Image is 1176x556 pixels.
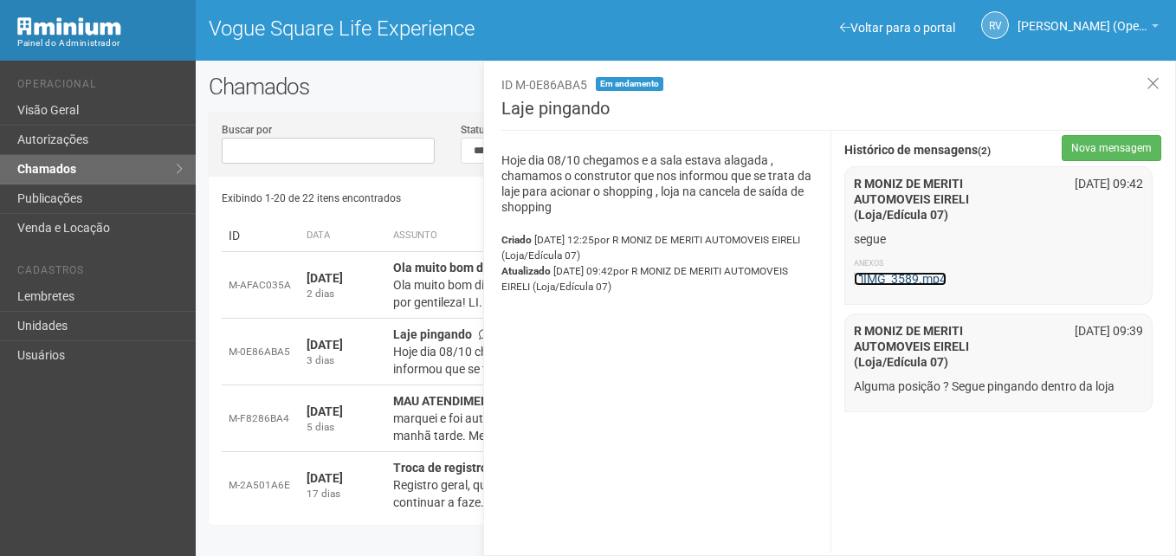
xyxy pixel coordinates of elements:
[222,220,300,252] td: ID
[300,220,386,252] th: Data
[501,100,1162,131] h3: Laje pingando
[501,234,532,246] strong: Criado
[840,21,955,35] a: Voltar para o portal
[854,231,1143,247] p: segue
[307,338,343,352] strong: [DATE]
[501,234,800,262] span: por R MONIZ DE MERITI AUTOMOVEIS EIRELI (Loja/Edícula 07)
[501,234,800,262] span: [DATE] 12:25
[393,276,865,311] div: Ola muito bom dia! estamos precisando de alguns documentos. Pode me encaminhar por gentileza! LI...
[854,324,969,369] strong: R MONIZ DE MERITI AUTOMOVEIS EIRELI (Loja/Edícula 07)
[17,264,183,282] li: Cadastros
[1062,135,1161,161] button: Nova mensagem
[1018,3,1147,33] span: Robson Vilela (Operações)
[393,261,739,275] strong: Ola muito bom dia! estamos precisando de alguns documentos
[222,385,300,452] td: M-F8286BA4
[501,265,551,277] strong: Atualizado
[307,471,343,485] strong: [DATE]
[596,77,663,91] span: Em andamento
[307,487,379,501] div: 17 dias
[854,177,969,222] strong: R MONIZ DE MERITI AUTOMOVEIS EIRELI (Loja/Edícula 07)
[209,74,1163,100] h2: Chamados
[981,11,1009,39] a: RV
[393,394,613,408] strong: MAU ATENDIMENTO DE FUNCIONÁRIOS
[501,265,788,293] span: por R MONIZ DE MERITI AUTOMOVEIS EIRELI (Loja/Edícula 07)
[209,17,673,40] h1: Vogue Square Life Experience
[854,255,1143,271] li: Anexos
[501,265,788,293] span: [DATE] 09:42
[1018,22,1159,36] a: [PERSON_NAME] (Operações)
[1051,176,1156,191] div: [DATE] 09:42
[393,343,865,378] div: Hoje dia 08/10 chegamos e a sala estava alagada , chamamos o construtor que nos informou que se t...
[222,122,272,138] label: Buscar por
[307,420,379,435] div: 5 dias
[501,78,587,92] span: ID M-0E86ABA5
[393,461,536,475] strong: Troca de registro 358/359
[222,185,686,211] div: Exibindo 1-20 de 22 itens encontrados
[307,271,343,285] strong: [DATE]
[854,272,947,286] a: IMG_3589.mp4
[844,144,991,158] strong: Histórico de mensagens
[222,252,300,319] td: M-AFAC035A
[978,145,991,157] span: (2)
[17,36,183,51] div: Painel do Administrador
[393,476,865,511] div: Registro geral, que fica no corredor está com problema, e precisamos de reparo para continuar a f...
[307,287,379,301] div: 2 dias
[501,152,818,215] p: Hoje dia 08/10 chegamos e a sala estava alagada , chamamos o construtor que nos informou que se t...
[479,327,498,341] span: 2
[393,410,865,444] div: marquei e foi autorizado a retirada de móveis de minhas salas, marquei para sábado manhã tarde. M...
[307,353,379,368] div: 3 dias
[17,17,121,36] img: Minium
[393,327,472,341] strong: Laje pingando
[222,319,300,385] td: M-0E86ABA5
[854,378,1143,394] p: Alguma posição ? Segue pingando dentro da loja
[307,404,343,418] strong: [DATE]
[386,220,872,252] th: Assunto
[461,122,490,138] label: Status
[17,78,183,96] li: Operacional
[222,452,300,519] td: M-2A501A6E
[1051,323,1156,339] div: [DATE] 09:39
